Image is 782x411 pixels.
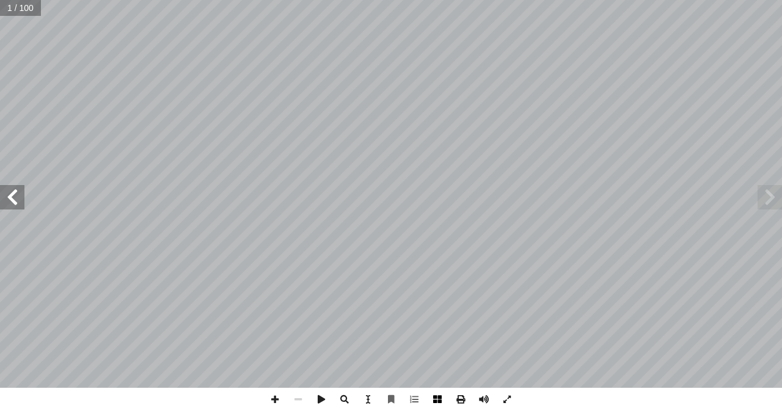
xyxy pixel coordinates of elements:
[472,388,495,411] span: صوت
[310,388,333,411] span: التشغيل التلقائي
[287,388,310,411] span: التصغير
[356,388,379,411] span: حدد الأداة
[333,388,356,411] span: يبحث
[495,388,519,411] span: تبديل ملء الشاشة
[449,388,472,411] span: مطبعة
[426,388,449,411] span: الصفحات
[379,388,403,411] span: إشارة مرجعية
[263,388,287,411] span: تكبير
[403,388,426,411] span: جدول المحتويات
